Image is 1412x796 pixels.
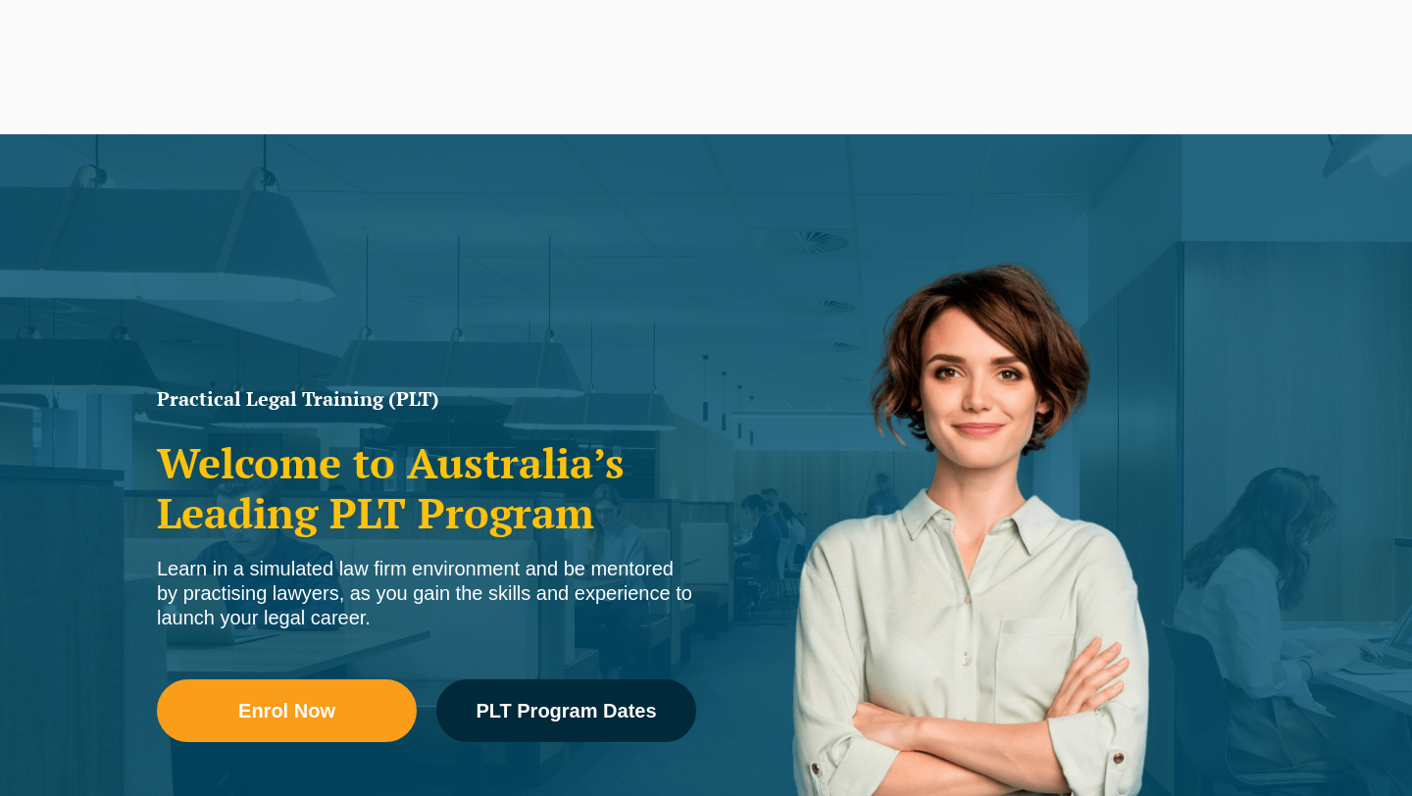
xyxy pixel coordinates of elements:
a: Enrol Now [157,679,417,742]
h2: Welcome to Australia’s Leading PLT Program [157,438,696,537]
div: Learn in a simulated law firm environment and be mentored by practising lawyers, as you gain the ... [157,557,696,630]
h1: Practical Legal Training (PLT) [157,389,696,409]
a: PLT Program Dates [436,679,696,742]
span: Enrol Now [238,701,335,721]
span: PLT Program Dates [476,701,656,721]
